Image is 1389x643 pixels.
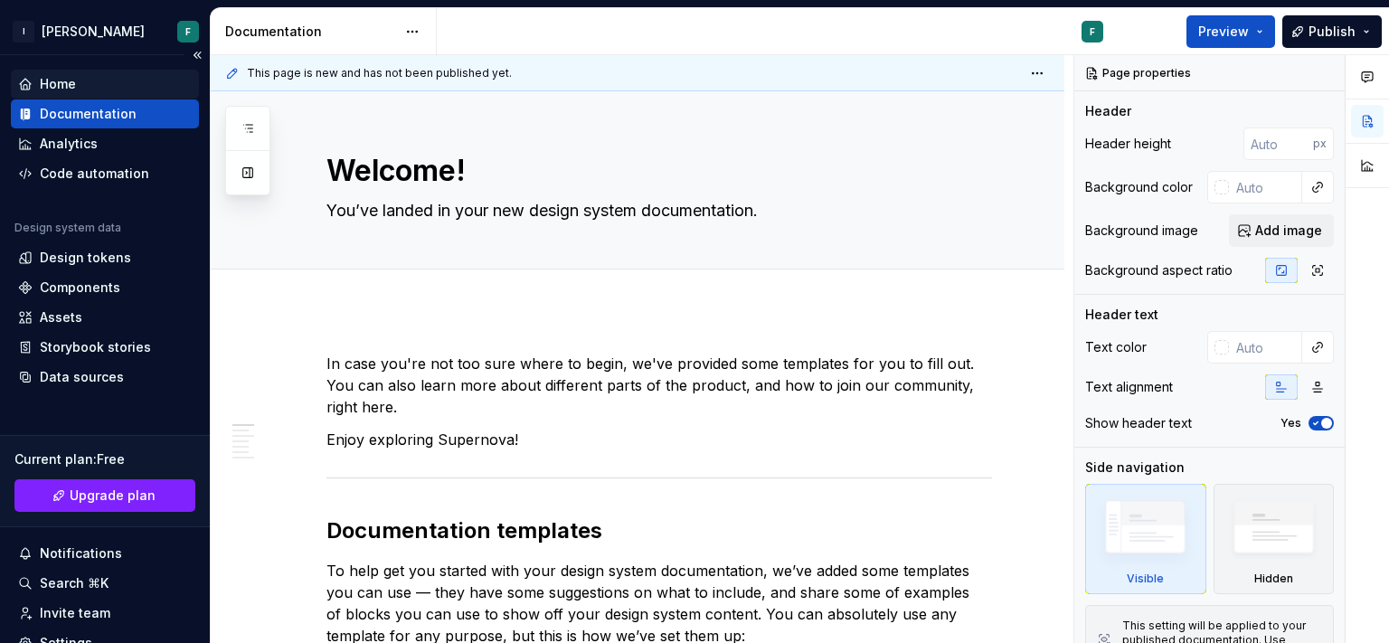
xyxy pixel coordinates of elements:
div: Hidden [1214,484,1335,594]
div: Home [40,75,76,93]
button: Upgrade plan [14,479,195,512]
div: Background image [1085,222,1198,240]
div: Background color [1085,178,1193,196]
span: Preview [1198,23,1249,41]
a: Analytics [11,129,199,158]
div: Visible [1085,484,1206,594]
button: Preview [1186,15,1275,48]
p: px [1313,137,1327,151]
div: F [1090,24,1095,39]
div: Header text [1085,306,1158,324]
div: Documentation [40,105,137,123]
div: I [13,21,34,43]
textarea: You’ve landed in your new design system documentation. [323,196,988,225]
button: Search ⌘K [11,569,199,598]
div: Storybook stories [40,338,151,356]
button: Add image [1229,214,1334,247]
button: I[PERSON_NAME]F [4,12,206,51]
div: F [185,24,191,39]
span: Upgrade plan [70,487,156,505]
a: Components [11,273,199,302]
input: Auto [1229,331,1302,364]
p: Enjoy exploring Supernova! [326,429,992,450]
a: Documentation [11,99,199,128]
div: Show header text [1085,414,1192,432]
div: Side navigation [1085,459,1185,477]
div: Components [40,279,120,297]
textarea: Welcome! [323,149,988,193]
span: This page is new and has not been published yet. [247,66,512,80]
div: Documentation [225,23,396,41]
div: Hidden [1254,572,1293,586]
div: Assets [40,308,82,326]
div: Data sources [40,368,124,386]
span: Add image [1255,222,1322,240]
span: Publish [1309,23,1356,41]
div: Text alignment [1085,378,1173,396]
div: Current plan : Free [14,450,195,468]
a: Code automation [11,159,199,188]
p: In case you're not too sure where to begin, we've provided some templates for you to fill out. Yo... [326,353,992,418]
div: Analytics [40,135,98,153]
div: [PERSON_NAME] [42,23,145,41]
div: Design system data [14,221,121,235]
div: Notifications [40,544,122,563]
label: Yes [1280,416,1301,430]
div: Design tokens [40,249,131,267]
h2: Documentation templates [326,516,992,545]
a: Design tokens [11,243,199,272]
div: Invite team [40,604,110,622]
div: Background aspect ratio [1085,261,1233,279]
div: Header [1085,102,1131,120]
button: Publish [1282,15,1382,48]
a: Invite team [11,599,199,628]
a: Home [11,70,199,99]
div: Visible [1127,572,1164,586]
div: Header height [1085,135,1171,153]
input: Auto [1229,171,1302,203]
div: Search ⌘K [40,574,109,592]
a: Assets [11,303,199,332]
button: Notifications [11,539,199,568]
a: Data sources [11,363,199,392]
div: Code automation [40,165,149,183]
button: Collapse sidebar [184,43,210,68]
a: Storybook stories [11,333,199,362]
input: Auto [1243,128,1313,160]
div: Text color [1085,338,1147,356]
